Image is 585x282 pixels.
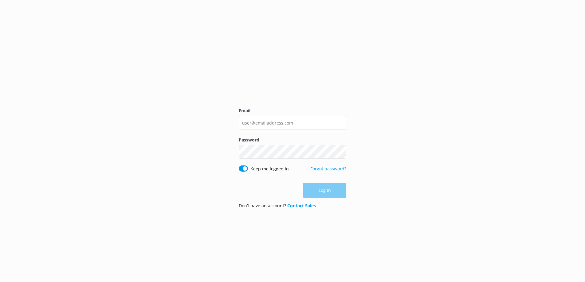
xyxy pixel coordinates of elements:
label: Password [239,137,346,143]
label: Email [239,107,346,114]
a: Contact Sales [287,203,316,209]
input: user@emailaddress.com [239,116,346,130]
button: Show password [334,146,346,158]
a: Forgot password? [310,166,346,172]
p: Don’t have an account? [239,202,316,209]
label: Keep me logged in [250,165,289,172]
